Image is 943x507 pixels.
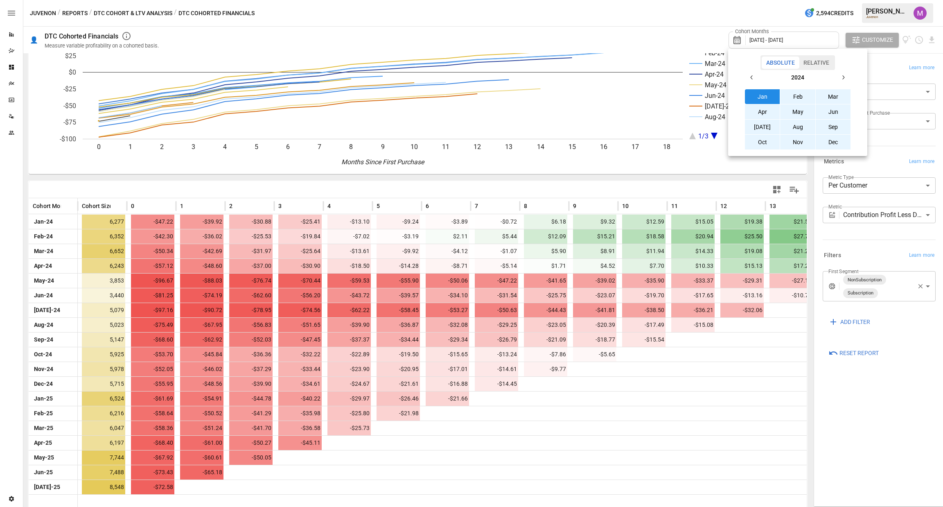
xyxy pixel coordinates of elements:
button: 2024 [759,70,836,85]
button: Relative [799,57,834,69]
button: Jun [816,104,851,119]
button: Nov [780,135,815,149]
button: Absolute [762,57,799,69]
button: Aug [780,120,815,134]
button: [DATE] [745,120,780,134]
button: Dec [816,135,851,149]
button: Jan [745,89,780,104]
button: Feb [780,89,815,104]
button: Sep [816,120,851,134]
button: Mar [816,89,851,104]
button: Oct [745,135,780,149]
button: May [780,104,815,119]
button: Apr [745,104,780,119]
